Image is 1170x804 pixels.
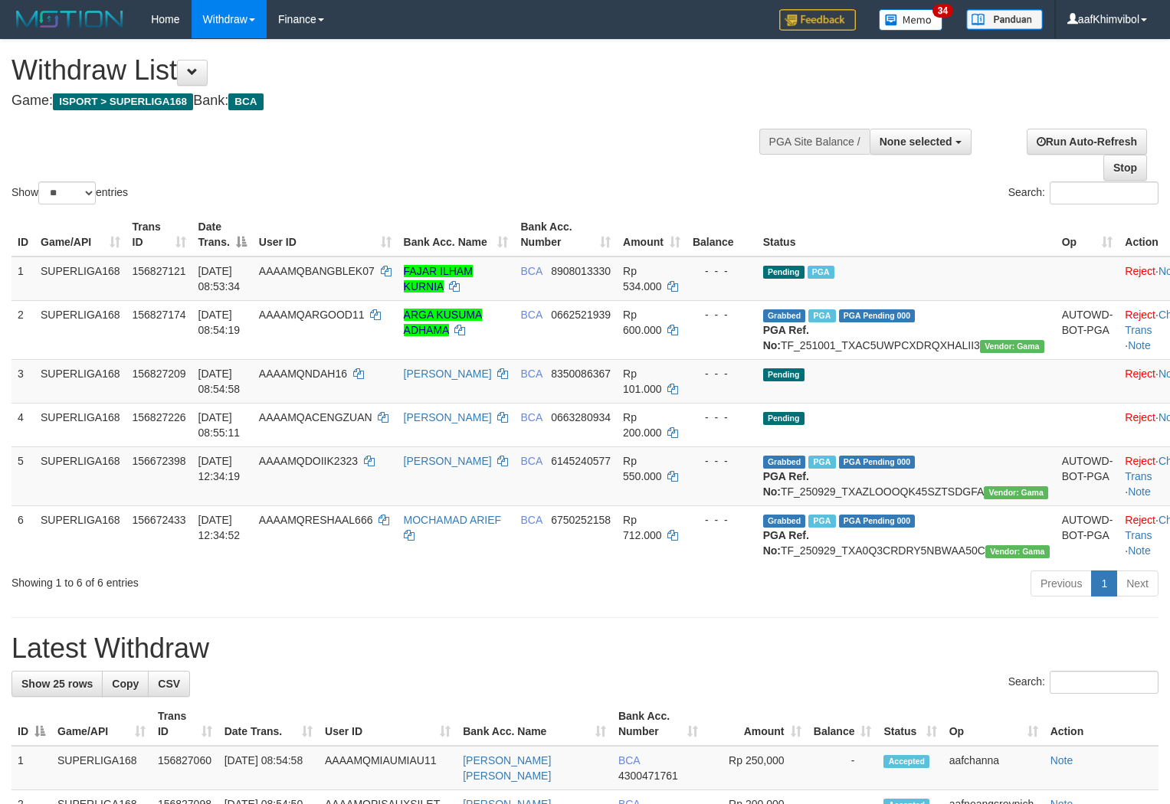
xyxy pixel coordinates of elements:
[759,129,870,155] div: PGA Site Balance /
[319,746,457,790] td: AAAAMQMIAUMIAU11
[133,455,186,467] span: 156672398
[404,411,492,423] a: [PERSON_NAME]
[404,455,492,467] a: [PERSON_NAME]
[1050,671,1159,694] input: Search:
[551,455,611,467] span: Copy 6145240577 to clipboard
[1128,544,1151,557] a: Note
[1116,570,1159,596] a: Next
[623,368,662,395] span: Rp 101.000
[404,265,473,293] a: FAJAR ILHAM KURNIA
[779,9,856,31] img: Feedback.jpg
[11,181,128,204] label: Show entries
[1103,155,1147,181] a: Stop
[757,505,1056,564] td: TF_250929_TXA0Q3CRDRY5NBWAA50C
[1125,368,1155,380] a: Reject
[133,265,186,277] span: 156827121
[38,181,96,204] select: Showentries
[763,266,805,279] span: Pending
[520,411,542,423] span: BCA
[612,702,704,746] th: Bank Acc. Number: activate to sort column ascending
[112,678,139,690] span: Copy
[693,307,751,322] div: - - -
[704,702,808,746] th: Amount: activate to sort column ascending
[198,309,241,336] span: [DATE] 08:54:19
[551,368,611,380] span: Copy 8350086367 to clipboard
[1050,754,1073,766] a: Note
[763,309,806,322] span: Grabbed
[514,213,617,257] th: Bank Acc. Number: activate to sort column ascending
[404,514,502,526] a: MOCHAMAD ARIEF
[192,213,253,257] th: Date Trans.: activate to sort column descending
[34,403,126,446] td: SUPERLIGA168
[984,486,1048,499] span: Vendor URL: https://trx31.1velocity.biz
[623,265,662,293] span: Rp 534.000
[551,265,611,277] span: Copy 8908013330 to clipboard
[259,455,358,467] span: AAAAMQDOIIK2323
[34,446,126,505] td: SUPERLIGA168
[763,529,809,557] b: PGA Ref. No:
[259,265,375,277] span: AAAAMQBANGBLEK07
[133,368,186,380] span: 156827209
[34,300,126,359] td: SUPERLIGA168
[11,569,476,590] div: Showing 1 to 6 of 6 entries
[198,368,241,395] span: [DATE] 08:54:58
[808,266,834,279] span: Marked by aafnonsreyleab
[808,746,878,790] td: -
[11,446,34,505] td: 5
[1044,702,1159,746] th: Action
[757,300,1056,359] td: TF_251001_TXAC5UWPCXDRQXHALII3
[53,93,193,110] span: ISPORT > SUPERLIGA168
[693,453,751,469] div: - - -
[943,746,1044,790] td: aafchanna
[133,514,186,526] span: 156672433
[623,514,662,541] span: Rp 712.000
[11,505,34,564] td: 6
[704,746,808,790] td: Rp 250,000
[623,455,662,482] span: Rp 550.000
[808,515,835,528] span: Marked by aafsoycanthlai
[880,136,952,148] span: None selected
[757,446,1056,505] td: TF_250929_TXAZLOOOQK45SZTSDGFA
[11,633,1159,664] h1: Latest Withdraw
[623,309,662,336] span: Rp 600.000
[198,514,241,541] span: [DATE] 12:34:52
[148,671,190,697] a: CSV
[198,411,241,439] span: [DATE] 08:55:11
[551,309,611,321] span: Copy 0662521939 to clipboard
[763,368,805,381] span: Pending
[520,514,542,526] span: BCA
[11,403,34,446] td: 4
[259,368,347,380] span: AAAAMQNDAH16
[259,309,365,321] span: AAAAMQARGOOD11
[808,702,878,746] th: Balance: activate to sort column ascending
[198,455,241,482] span: [DATE] 12:34:19
[551,514,611,526] span: Copy 6750252158 to clipboard
[11,702,51,746] th: ID: activate to sort column descending
[126,213,192,257] th: Trans ID: activate to sort column ascending
[943,702,1044,746] th: Op: activate to sort column ascending
[980,340,1044,353] span: Vendor URL: https://trx31.1velocity.biz
[133,411,186,423] span: 156827226
[808,309,835,322] span: Marked by aafnonsreyleab
[1125,514,1155,526] a: Reject
[198,265,241,293] span: [DATE] 08:53:34
[457,702,612,746] th: Bank Acc. Name: activate to sort column ascending
[763,324,809,351] b: PGA Ref. No:
[932,4,953,18] span: 34
[687,213,757,257] th: Balance
[463,754,551,782] a: [PERSON_NAME] [PERSON_NAME]
[1056,505,1119,564] td: AUTOWD-BOT-PGA
[1008,671,1159,694] label: Search:
[1125,455,1155,467] a: Reject
[1008,181,1159,204] label: Search:
[11,359,34,403] td: 3
[870,129,972,155] button: None selected
[877,702,942,746] th: Status: activate to sort column ascending
[763,515,806,528] span: Grabbed
[51,746,152,790] td: SUPERLIGA168
[757,213,1056,257] th: Status
[152,702,218,746] th: Trans ID: activate to sort column ascending
[1050,181,1159,204] input: Search:
[1056,300,1119,359] td: AUTOWD-BOT-PGA
[253,213,398,257] th: User ID: activate to sort column ascending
